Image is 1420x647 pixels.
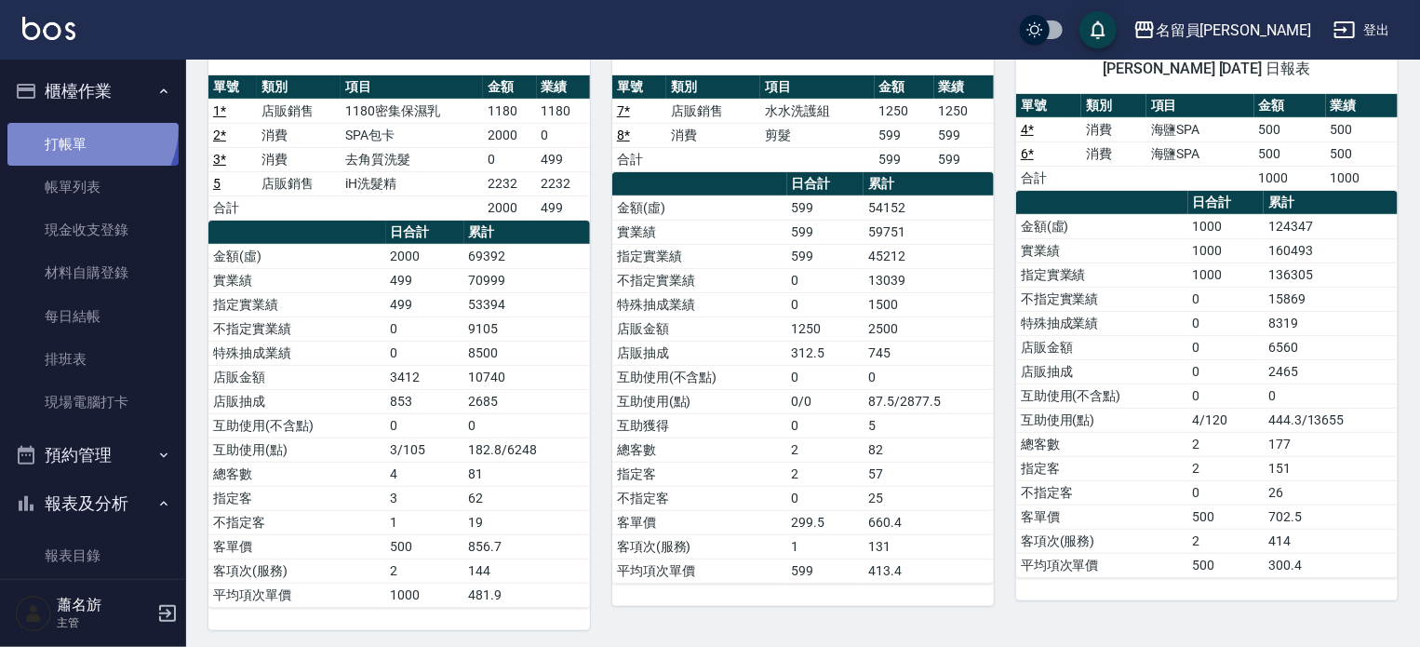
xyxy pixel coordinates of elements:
td: 500 [1326,117,1398,142]
td: 182.8/6248 [464,438,590,462]
td: 互助使用(點) [612,389,787,413]
td: 413.4 [864,559,994,583]
td: 1000 [1188,214,1265,238]
td: 0 [1188,335,1265,359]
td: 消費 [1081,142,1146,166]
td: 店販金額 [1016,335,1188,359]
td: 0 [1188,311,1265,335]
td: 9105 [464,317,590,341]
td: 客項次(服務) [1016,529,1188,553]
td: 店販銷售 [666,99,760,123]
td: 0 [864,365,994,389]
th: 單號 [1016,94,1081,118]
td: 店販銷售 [257,171,341,195]
td: 不指定客 [1016,480,1188,505]
td: 特殊抽成業績 [1016,311,1188,335]
th: 金額 [1254,94,1326,118]
td: 500 [1254,142,1326,166]
td: 平均項次單價 [612,559,787,583]
td: 客單價 [208,534,386,559]
td: 599 [787,244,864,268]
td: 店販抽成 [612,341,787,365]
th: 金額 [875,75,934,100]
td: 實業績 [208,268,386,292]
td: 互助使用(點) [1016,408,1188,432]
td: 0 [386,341,464,365]
table: a dense table [1016,191,1398,578]
td: 481.9 [464,583,590,607]
td: 2 [1188,456,1265,480]
th: 類別 [666,75,760,100]
table: a dense table [612,172,994,584]
td: 1250 [787,317,864,341]
td: 2232 [537,171,590,195]
td: 745 [864,341,994,365]
img: Logo [22,17,75,40]
td: 合計 [208,195,257,220]
td: 57 [864,462,994,486]
td: 599 [787,559,864,583]
td: 87.5/2877.5 [864,389,994,413]
td: 指定客 [1016,456,1188,480]
td: 499 [386,268,464,292]
td: 2000 [386,244,464,268]
td: 2 [386,559,464,583]
th: 類別 [1081,94,1146,118]
button: 預約管理 [7,431,179,479]
img: Person [15,595,52,632]
td: 702.5 [1264,505,1398,529]
td: 2685 [464,389,590,413]
td: 599 [875,123,934,147]
td: 1250 [934,99,994,123]
td: 消費 [257,147,341,171]
td: 8319 [1264,311,1398,335]
table: a dense table [1016,94,1398,191]
td: 160493 [1264,238,1398,263]
td: 0 [483,147,536,171]
button: save [1079,11,1117,48]
td: 1250 [875,99,934,123]
td: 136305 [1264,263,1398,287]
a: 5 [213,176,221,191]
td: 177 [1264,432,1398,456]
th: 累計 [1264,191,1398,215]
td: 指定客 [208,486,386,510]
a: 排班表 [7,338,179,381]
td: 1180 [483,99,536,123]
td: 店販抽成 [1016,359,1188,384]
table: a dense table [208,75,590,221]
td: 500 [386,534,464,559]
td: 特殊抽成業績 [612,292,787,317]
td: 消費 [666,123,760,147]
th: 類別 [257,75,341,100]
table: a dense table [208,221,590,608]
td: 15869 [1264,287,1398,311]
td: 不指定客 [612,486,787,510]
td: 不指定實業績 [208,317,386,341]
td: 2 [787,462,864,486]
th: 累計 [464,221,590,245]
td: 2232 [483,171,536,195]
td: 互助使用(不含點) [208,413,386,438]
td: 0 [787,486,864,510]
td: 互助使用(不含點) [1016,384,1188,408]
td: 69392 [464,244,590,268]
td: 店販金額 [612,317,787,341]
td: 500 [1188,505,1265,529]
td: iH洗髮精 [341,171,483,195]
td: 124347 [1264,214,1398,238]
td: 2000 [483,195,536,220]
button: 登出 [1326,13,1398,47]
td: 去角質洗髮 [341,147,483,171]
td: 互助使用(不含點) [612,365,787,389]
td: 店販金額 [208,365,386,389]
td: 299.5 [787,510,864,534]
td: 1 [386,510,464,534]
td: 1000 [1254,166,1326,190]
td: 3/105 [386,438,464,462]
td: 1000 [386,583,464,607]
div: 名留員[PERSON_NAME] [1156,19,1311,42]
td: 62 [464,486,590,510]
td: 500 [1188,553,1265,577]
th: 項目 [1146,94,1254,118]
